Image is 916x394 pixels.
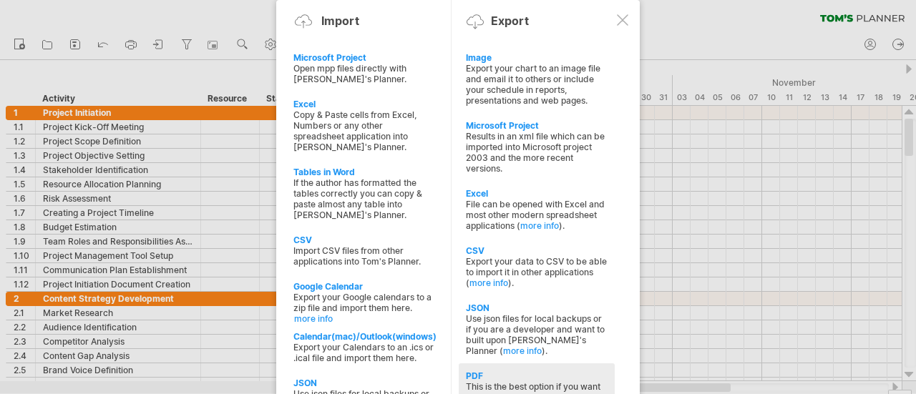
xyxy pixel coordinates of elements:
div: PDF [466,370,608,381]
div: Microsoft Project [466,120,608,131]
div: JSON [466,302,608,313]
div: Tables in Word [293,167,435,177]
div: Excel [466,188,608,199]
div: Export [491,14,529,28]
div: Excel [293,99,435,109]
div: Export your chart to an image file and email it to others or include your schedule in reports, pr... [466,63,608,106]
a: more info [469,277,508,288]
div: CSV [466,245,608,256]
a: more info [503,345,542,356]
a: more info [294,313,436,324]
a: more info [520,220,559,231]
div: Use json files for local backups or if you are a developer and want to built upon [PERSON_NAME]'s... [466,313,608,356]
div: Export your data to CSV to be able to import it in other applications ( ). [466,256,608,288]
div: Copy & Paste cells from Excel, Numbers or any other spreadsheet application into [PERSON_NAME]'s ... [293,109,435,152]
div: Results in an xml file which can be imported into Microsoft project 2003 and the more recent vers... [466,131,608,174]
div: If the author has formatted the tables correctly you can copy & paste almost any table into [PERS... [293,177,435,220]
div: File can be opened with Excel and most other modern spreadsheet applications ( ). [466,199,608,231]
div: Import [321,14,359,28]
div: Image [466,52,608,63]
